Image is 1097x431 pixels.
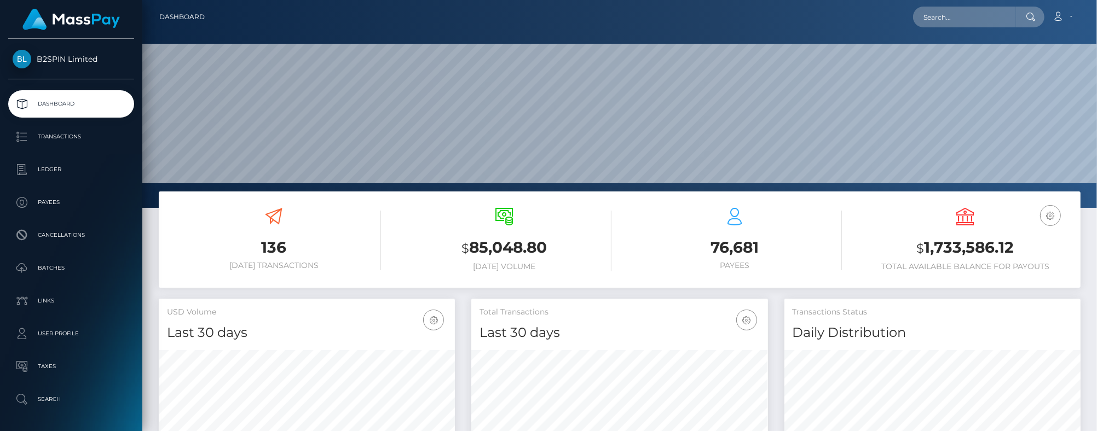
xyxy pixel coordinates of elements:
a: User Profile [8,320,134,347]
p: Payees [13,194,130,211]
h4: Last 30 days [167,323,447,342]
a: Dashboard [159,5,205,28]
h6: [DATE] Volume [397,262,611,271]
a: Cancellations [8,222,134,249]
a: Links [8,287,134,314]
p: Taxes [13,358,130,375]
h3: 85,048.80 [397,237,611,259]
a: Search [8,386,134,413]
h5: Transactions Status [793,307,1072,318]
h4: Daily Distribution [793,323,1072,342]
h6: [DATE] Transactions [167,261,381,270]
p: Ledger [13,161,130,178]
h5: USD Volume [167,307,447,318]
h6: Total Available Balance for Payouts [858,262,1072,271]
small: $ [462,241,470,256]
p: Transactions [13,129,130,145]
p: Search [13,391,130,407]
img: MassPay Logo [22,9,120,30]
p: User Profile [13,325,130,342]
small: $ [917,241,925,256]
p: Links [13,293,130,309]
a: Transactions [8,123,134,150]
a: Payees [8,189,134,216]
a: Batches [8,254,134,282]
h4: Last 30 days [480,323,759,342]
input: Search... [913,7,1016,27]
a: Dashboard [8,90,134,118]
img: B2SPIN Limited [13,50,31,68]
a: Taxes [8,353,134,380]
h3: 1,733,586.12 [858,237,1072,259]
p: Cancellations [13,227,130,243]
p: Batches [13,260,130,276]
h3: 76,681 [628,237,842,258]
a: Ledger [8,156,134,183]
h5: Total Transactions [480,307,759,318]
h6: Payees [628,261,842,270]
h3: 136 [167,237,381,258]
span: B2SPIN Limited [8,54,134,64]
p: Dashboard [13,96,130,112]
